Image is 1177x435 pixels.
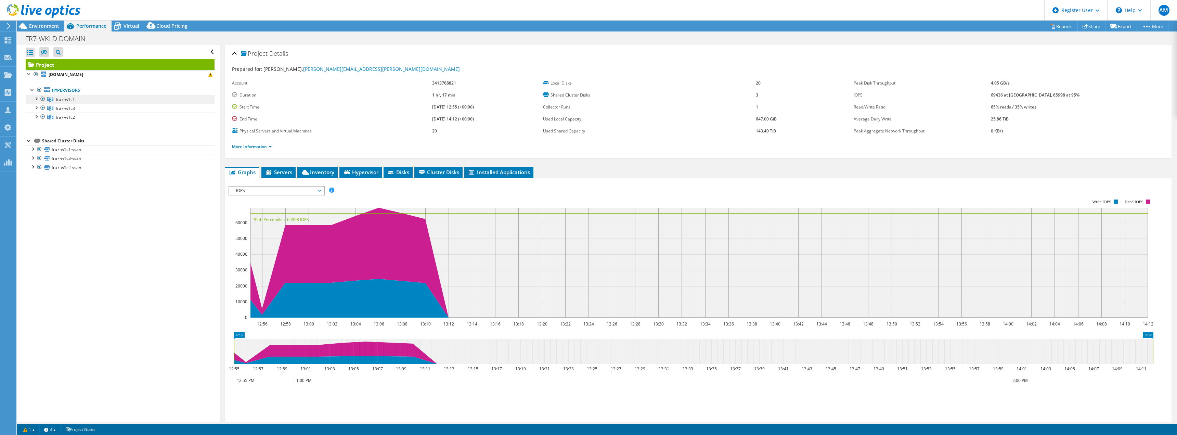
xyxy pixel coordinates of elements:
[543,92,756,99] label: Shared Cluster Disks
[420,366,430,372] text: 13:11
[265,169,292,176] span: Servers
[969,366,980,372] text: 13:57
[863,321,874,327] text: 13:48
[235,235,247,241] text: 50000
[235,267,247,273] text: 30000
[676,321,687,327] text: 13:32
[793,321,804,327] text: 13:42
[432,80,456,86] b: 3413768821
[756,80,761,86] b: 20
[26,95,215,104] a: fra7-w1c1
[232,80,432,87] label: Account
[1092,200,1111,204] text: Write IOPS
[263,66,460,72] span: [PERSON_NAME],
[1045,21,1078,31] a: Reports
[26,104,215,113] a: fra7-w1c3
[778,366,789,372] text: 13:41
[235,220,247,226] text: 60000
[232,128,432,135] label: Physical Servers and Virtual Machines
[387,169,409,176] span: Disks
[350,321,361,327] text: 13:04
[630,321,641,327] text: 13:28
[754,366,765,372] text: 13:39
[444,366,454,372] text: 13:13
[300,366,311,372] text: 13:01
[301,169,334,176] span: Inventory
[468,169,530,176] span: Installed Applications
[723,321,734,327] text: 13:36
[39,425,61,434] a: 3
[22,35,96,42] h1: FR7-WKLD DOMAIN
[348,366,359,372] text: 13:05
[235,299,247,305] text: 10000
[420,321,431,327] text: 13:10
[49,72,83,77] b: [DOMAIN_NAME]
[706,366,717,372] text: 13:35
[343,169,378,176] span: Hypervisor
[747,321,757,327] text: 13:38
[229,366,240,372] text: 12:55
[854,80,991,87] label: Peak Disk Throughput
[396,366,406,372] text: 13:09
[543,80,756,87] label: Local Disks
[991,80,1010,86] b: 4.05 GB/s
[397,321,408,327] text: 13:08
[1143,321,1153,327] text: 14:12
[372,366,383,372] text: 13:07
[543,104,756,111] label: Collector Runs
[29,23,59,29] span: Environment
[491,366,502,372] text: 13:17
[42,137,215,145] div: Shared Cluster Disks
[26,70,215,79] a: [DOMAIN_NAME]
[232,92,432,99] label: Duration
[543,128,756,135] label: Used Shared Capacity
[303,321,314,327] text: 13:00
[443,321,454,327] text: 13:12
[897,366,908,372] text: 13:51
[1120,321,1130,327] text: 14:10
[467,321,477,327] text: 13:14
[700,321,711,327] text: 13:34
[854,92,991,99] label: IOPS
[756,116,777,122] b: 647.00 GiB
[1040,366,1051,372] text: 14:03
[854,128,991,135] label: Peak Aggregate Network Throughput
[60,425,100,434] a: Project Notes
[327,321,337,327] text: 13:02
[991,104,1036,110] b: 65% reads / 35% writes
[910,321,920,327] text: 13:52
[854,104,991,111] label: Read/Write Ratio
[229,420,310,433] h2: Advanced Graph Controls
[607,321,617,327] text: 13:26
[374,321,384,327] text: 13:06
[432,92,455,98] b: 1 hr, 17 min
[432,128,437,134] b: 20
[854,116,991,123] label: Average Daily Write
[1073,321,1084,327] text: 14:06
[730,366,741,372] text: 13:37
[56,97,75,102] span: fra7-w1c1
[26,154,215,163] a: fra7-w1c3-vsan
[1026,321,1037,327] text: 14:02
[802,366,812,372] text: 13:43
[560,321,571,327] text: 13:22
[537,321,547,327] text: 13:20
[956,321,967,327] text: 13:56
[1077,21,1105,31] a: Share
[635,366,645,372] text: 13:29
[874,366,884,372] text: 13:49
[18,425,40,434] a: 1
[515,366,526,372] text: 13:19
[280,321,291,327] text: 12:58
[1137,21,1168,31] a: More
[887,321,897,327] text: 13:50
[56,105,75,111] span: fra7-w1c3
[1105,21,1137,31] a: Export
[232,116,432,123] label: End Time
[993,366,1004,372] text: 13:59
[945,366,956,372] text: 13:55
[1003,321,1013,327] text: 14:00
[756,128,776,134] b: 143.40 TiB
[418,169,459,176] span: Cluster Disks
[56,114,75,120] span: fra7-w1c2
